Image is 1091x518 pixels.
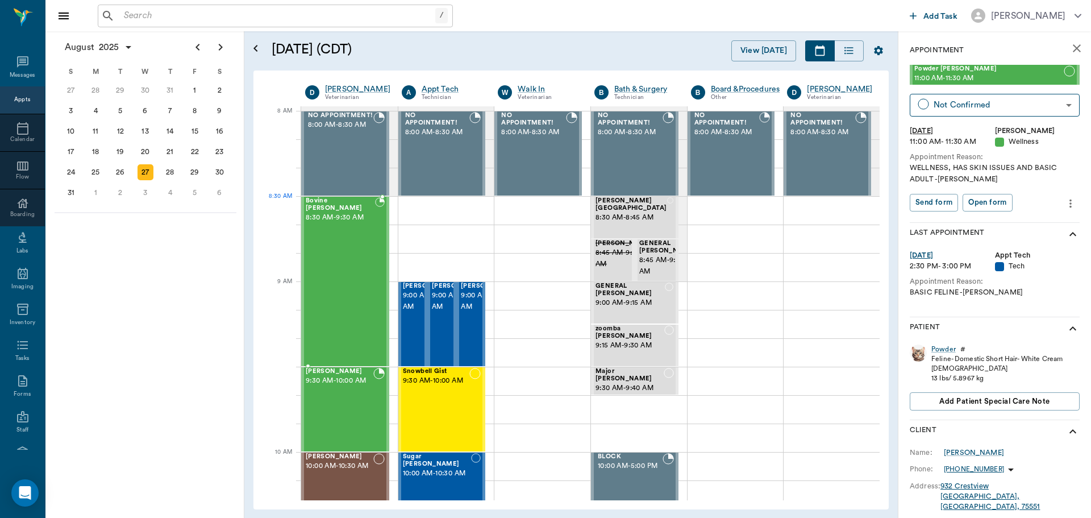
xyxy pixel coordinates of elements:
div: S [207,63,232,80]
span: Major [PERSON_NAME] [596,368,664,383]
div: Wednesday, August 6, 2025 [138,103,153,119]
div: Wednesday, July 30, 2025 [138,82,153,98]
div: Monday, August 25, 2025 [88,164,103,180]
div: BOOKED, 8:30 AM - 9:30 AM [301,196,389,367]
div: Saturday, August 16, 2025 [211,123,227,139]
span: 9:00 AM - 9:30 AM [403,290,460,313]
div: Sunday, August 17, 2025 [63,144,79,160]
a: Bath & Surgery [614,84,674,95]
button: Open form [963,194,1012,212]
div: [PERSON_NAME] [995,126,1080,136]
div: Appointment Reason: [910,276,1080,287]
div: Friday, August 8, 2025 [187,103,203,119]
div: Name: [910,447,944,458]
div: BOOKED, 9:30 AM - 10:00 AM [301,367,389,452]
div: Friday, August 15, 2025 [187,123,203,139]
span: August [63,39,97,55]
div: Wednesday, August 20, 2025 [138,144,153,160]
a: [PERSON_NAME] [807,84,872,95]
div: Sunday, July 27, 2025 [63,82,79,98]
div: BOOKED, 8:00 AM - 8:30 AM [784,111,871,196]
div: NOT_CONFIRMED, 9:00 AM - 9:30 AM [456,281,485,367]
span: 10:00 AM - 10:30 AM [403,468,471,479]
div: Appt Tech [995,250,1080,261]
div: / [435,8,448,23]
div: Veterinarian [325,93,390,102]
span: 2025 [97,39,122,55]
span: 9:30 AM - 9:40 AM [596,383,664,394]
span: 10:00 AM - 5:00 PM [598,461,663,472]
div: NOT_CONFIRMED, 9:00 AM - 9:15 AM [591,281,678,324]
div: Sunday, August 3, 2025 [63,103,79,119]
span: NO APPOINTMENT! [405,112,470,127]
button: [PERSON_NAME] [962,5,1090,26]
div: A [402,85,416,100]
div: Open Intercom Messenger [11,479,39,507]
span: 9:15 AM - 9:30 AM [596,340,664,351]
div: [PERSON_NAME] [991,9,1065,23]
div: Thursday, August 7, 2025 [162,103,178,119]
div: BOOKED, 8:00 AM - 8:30 AM [301,111,389,196]
div: B [691,85,705,100]
span: [PERSON_NAME] [306,453,373,461]
span: 8:45 AM - 9:00 AM [596,247,652,270]
span: [PERSON_NAME] [306,368,373,375]
button: Next page [209,36,232,59]
span: GENERAL [PERSON_NAME] [596,283,665,297]
div: Veterinarian [518,93,577,102]
span: 9:00 AM - 9:30 AM [432,290,489,313]
div: Address: [910,481,940,491]
div: Sunday, August 31, 2025 [63,185,79,201]
span: Bovine [PERSON_NAME] [306,197,375,212]
a: Appt Tech [422,84,481,95]
div: Thursday, July 31, 2025 [162,82,178,98]
span: 8:00 AM - 8:30 AM [694,127,759,138]
span: [PERSON_NAME][GEOGRAPHIC_DATA] [596,197,667,212]
span: 8:00 AM - 8:30 AM [598,127,663,138]
div: Monday, July 28, 2025 [88,82,103,98]
div: Monday, August 4, 2025 [88,103,103,119]
div: Forms [14,390,31,399]
h5: [DATE] (CDT) [272,40,537,59]
a: [PERSON_NAME] [325,84,390,95]
div: Tuesday, August 12, 2025 [113,123,128,139]
div: Saturday, August 2, 2025 [211,82,227,98]
div: Saturday, August 23, 2025 [211,144,227,160]
div: BOOKED, 8:00 AM - 8:30 AM [688,111,775,196]
div: D [787,85,801,100]
div: Tuesday, August 5, 2025 [113,103,128,119]
div: 2:30 PM - 3:00 PM [910,261,995,272]
span: 8:00 AM - 8:30 AM [501,127,566,138]
span: GENERAL [PERSON_NAME] [639,240,696,255]
div: Tech [995,261,1080,272]
div: Inventory [10,318,35,327]
div: Thursday, August 14, 2025 [162,123,178,139]
svg: show more [1066,322,1080,335]
div: NOT_CONFIRMED, 9:00 AM - 9:30 AM [427,281,456,367]
span: Snowbell Gist [403,368,470,375]
div: NOT_CONFIRMED, 8:30 AM - 8:45 AM [591,196,678,239]
div: [DEMOGRAPHIC_DATA] [931,364,1063,374]
span: zoomba [PERSON_NAME] [596,325,664,340]
a: Walk In [518,84,577,95]
span: Powder [PERSON_NAME] [914,65,1064,73]
span: 9:00 AM - 9:30 AM [461,290,518,313]
svg: show more [1066,227,1080,241]
p: Appointment [910,45,964,56]
button: Close drawer [52,5,75,27]
button: Add Task [905,5,962,26]
div: Sunday, August 10, 2025 [63,123,79,139]
div: CANCELED, 8:45 AM - 9:00 AM [591,239,635,281]
div: Tuesday, August 26, 2025 [113,164,128,180]
div: F [182,63,207,80]
div: Appointment Reason: [910,152,1080,163]
div: Phone: [910,464,944,474]
div: NOT_CONFIRMED, 9:15 AM - 9:30 AM [591,324,678,367]
span: 10:00 AM - 10:30 AM [306,461,373,472]
div: W [133,63,158,80]
div: Staff [16,426,28,434]
div: Saturday, August 30, 2025 [211,164,227,180]
div: M [84,63,109,80]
